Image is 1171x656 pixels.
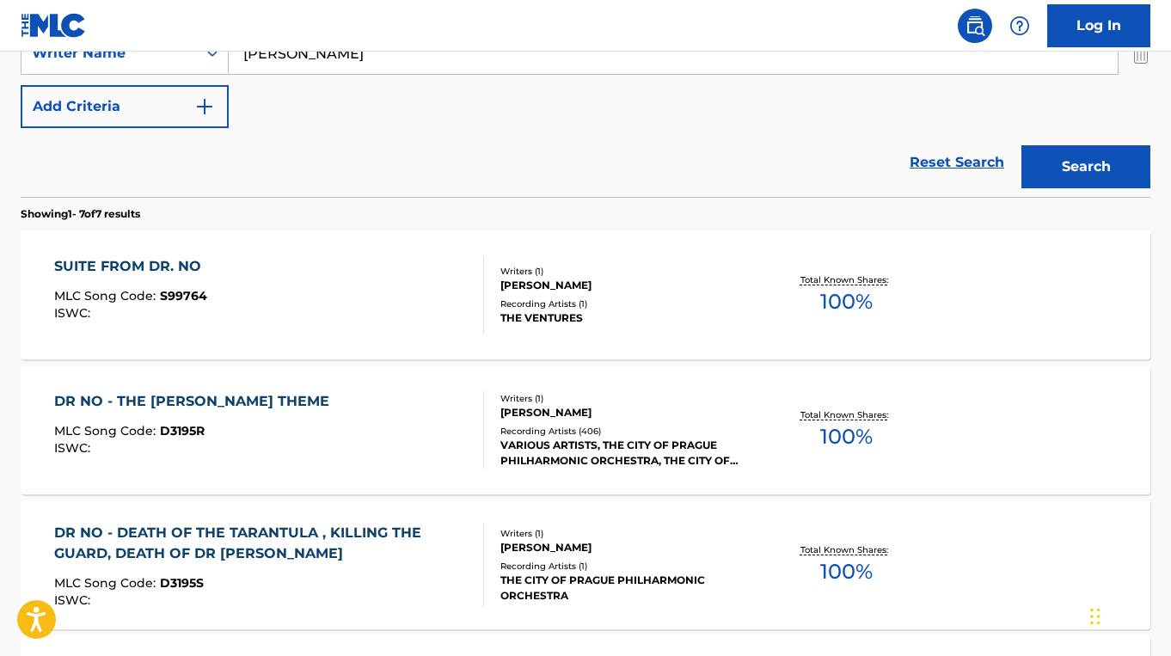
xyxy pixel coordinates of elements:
[54,288,160,303] span: MLC Song Code :
[1131,32,1150,75] img: Delete Criterion
[820,556,873,587] span: 100 %
[194,96,215,117] img: 9d2ae6d4665cec9f34b9.svg
[500,310,752,326] div: THE VENTURES
[1021,145,1150,188] button: Search
[500,560,752,573] div: Recording Artists ( 1 )
[500,297,752,310] div: Recording Artists ( 1 )
[54,440,95,456] span: ISWC :
[21,13,87,38] img: MLC Logo
[500,405,752,420] div: [PERSON_NAME]
[1090,591,1100,642] div: Drag
[54,256,210,277] div: SUITE FROM DR. NO
[21,85,229,128] button: Add Criteria
[800,408,892,421] p: Total Known Shares:
[820,286,873,317] span: 100 %
[500,573,752,604] div: THE CITY OF PRAGUE PHILHARMONIC ORCHESTRA
[160,575,204,591] span: D3195S
[901,144,1013,181] a: Reset Search
[500,527,752,540] div: Writers ( 1 )
[54,523,469,564] div: DR NO - DEATH OF THE TARANTULA , KILLING THE GUARD, DEATH OF DR [PERSON_NAME]
[820,421,873,452] span: 100 %
[965,15,985,36] img: search
[1009,15,1030,36] img: help
[160,423,205,438] span: D3195R
[1085,573,1171,656] iframe: Chat Widget
[800,543,892,556] p: Total Known Shares:
[800,273,892,286] p: Total Known Shares:
[500,278,752,293] div: [PERSON_NAME]
[21,500,1150,629] a: DR NO - DEATH OF THE TARANTULA , KILLING THE GUARD, DEATH OF DR [PERSON_NAME]MLC Song Code:D3195S...
[500,540,752,555] div: [PERSON_NAME]
[54,592,95,608] span: ISWC :
[1047,4,1150,47] a: Log In
[21,365,1150,494] a: DR NO - THE [PERSON_NAME] THEMEMLC Song Code:D3195RISWC:Writers (1)[PERSON_NAME]Recording Artists...
[1002,9,1037,43] div: Help
[500,438,752,469] div: VARIOUS ARTISTS, THE CITY OF PRAGUE PHILHARMONIC ORCHESTRA, THE CITY OF PRAGUE PHILHARMONIC ORCHE...
[54,305,95,321] span: ISWC :
[32,43,187,64] div: Writer Name
[500,265,752,278] div: Writers ( 1 )
[21,206,140,222] p: Showing 1 - 7 of 7 results
[500,425,752,438] div: Recording Artists ( 406 )
[160,288,207,303] span: S99764
[958,9,992,43] a: Public Search
[54,575,160,591] span: MLC Song Code :
[54,391,338,412] div: DR NO - THE [PERSON_NAME] THEME
[500,392,752,405] div: Writers ( 1 )
[21,230,1150,359] a: SUITE FROM DR. NOMLC Song Code:S99764ISWC:Writers (1)[PERSON_NAME]Recording Artists (1)THE VENTUR...
[54,423,160,438] span: MLC Song Code :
